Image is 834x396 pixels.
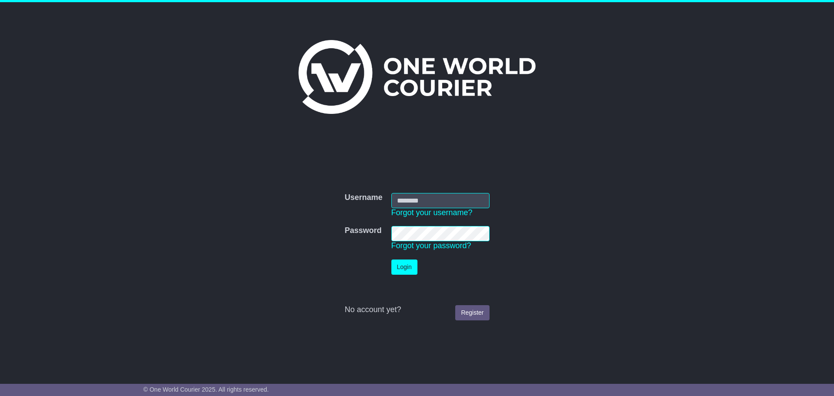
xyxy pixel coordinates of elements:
label: Password [344,226,381,236]
a: Register [455,305,489,320]
span: © One World Courier 2025. All rights reserved. [143,386,269,393]
div: No account yet? [344,305,489,315]
label: Username [344,193,382,203]
a: Forgot your username? [391,208,473,217]
a: Forgot your password? [391,241,471,250]
img: One World [298,40,536,114]
button: Login [391,260,417,275]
